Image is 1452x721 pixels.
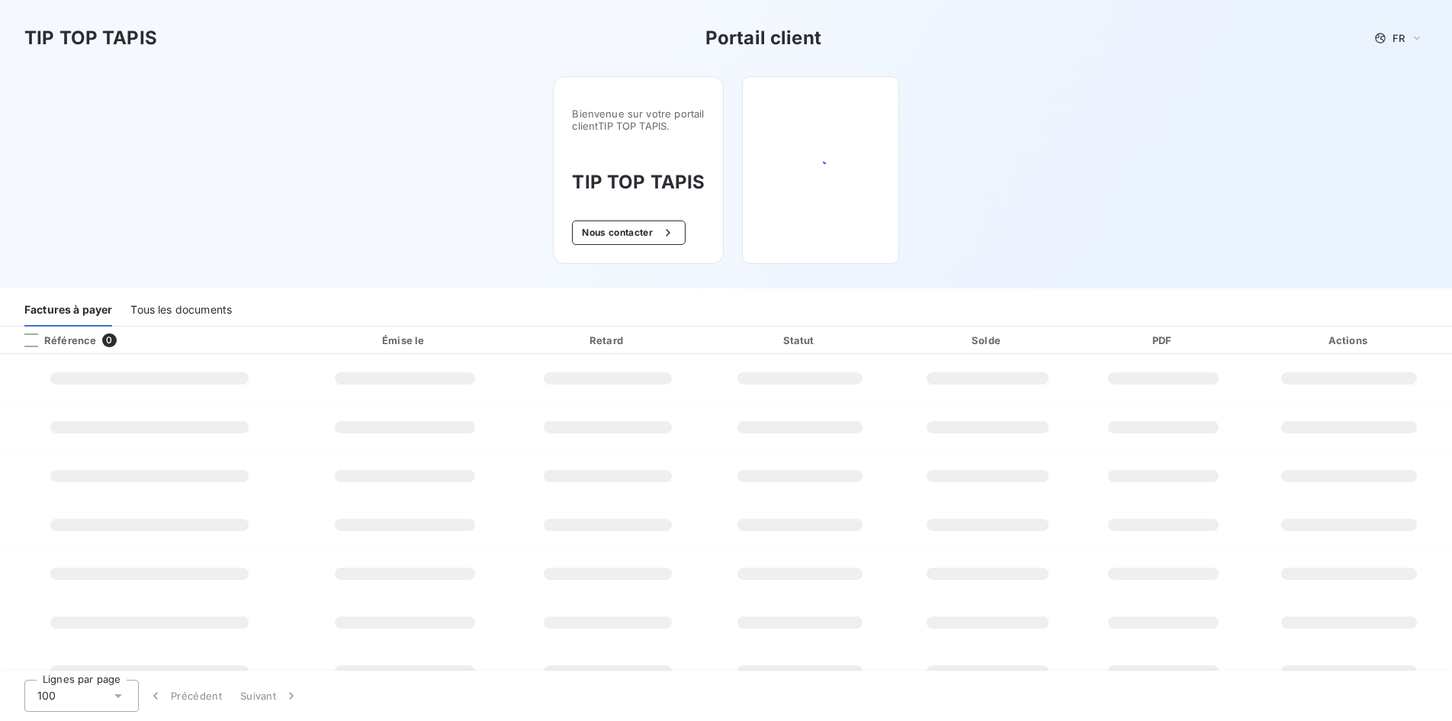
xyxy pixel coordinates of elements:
button: Précédent [139,680,231,712]
h3: Portail client [705,24,821,52]
div: Émise le [302,333,508,348]
span: 0 [102,333,116,347]
span: Bienvenue sur votre portail client TIP TOP TAPIS . [572,108,705,132]
div: Factures à payer [24,295,112,327]
span: 100 [37,688,56,703]
div: Actions [1250,333,1449,348]
div: Solde [898,333,1078,348]
button: Suivant [231,680,308,712]
div: Tous les documents [130,295,232,327]
span: FR [1393,32,1405,44]
div: Retard [513,333,702,348]
div: PDF [1083,333,1243,348]
div: Référence [12,333,96,347]
h3: TIP TOP TAPIS [24,24,157,52]
button: Nous contacter [572,220,685,245]
div: Statut [708,333,892,348]
h3: TIP TOP TAPIS [572,169,705,196]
